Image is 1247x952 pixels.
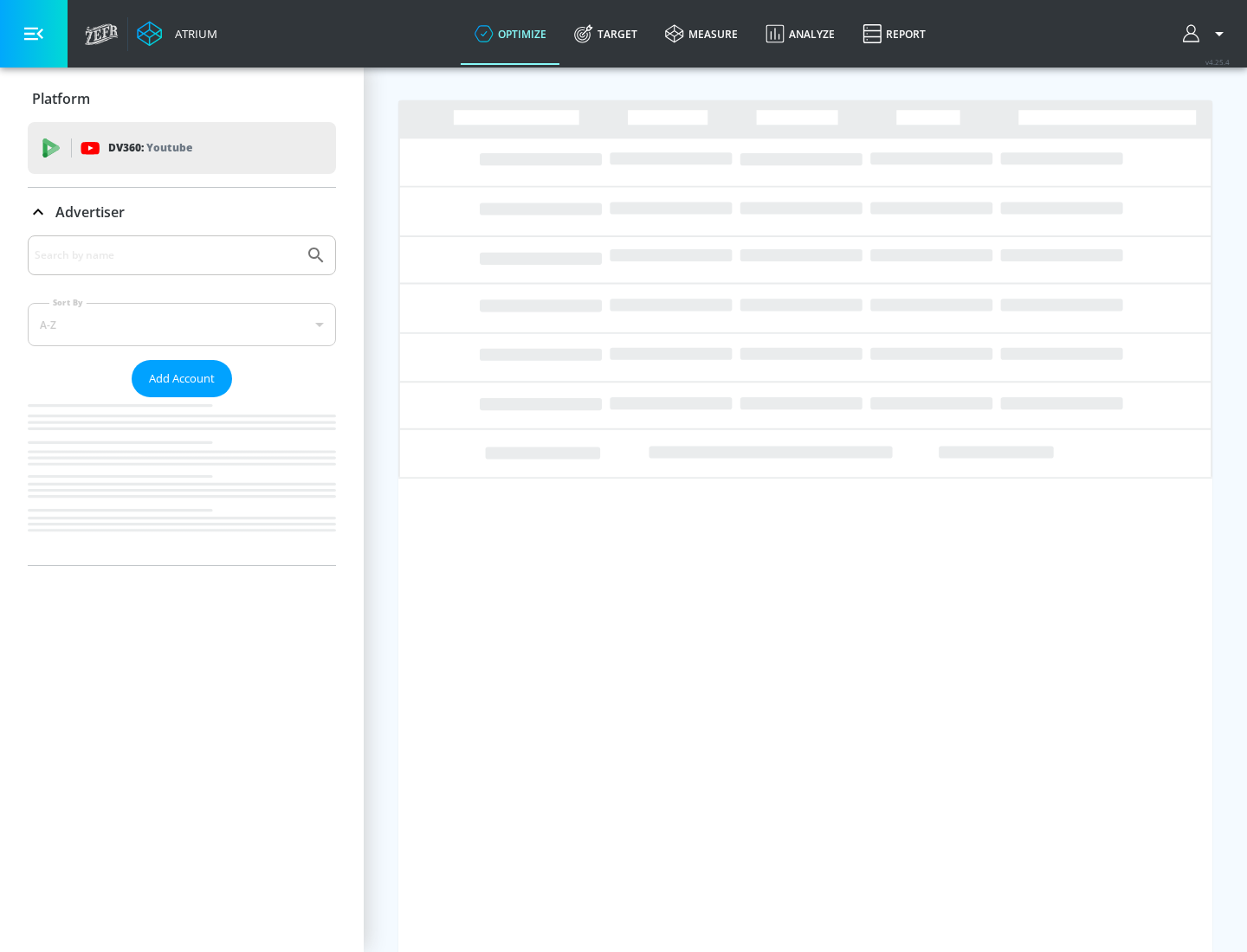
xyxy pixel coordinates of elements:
p: Youtube [146,138,192,157]
span: v 4.25.4 [1205,57,1230,67]
div: A-Z [28,303,336,346]
p: Advertiser [55,203,125,222]
div: Platform [28,74,336,123]
span: Add Account [149,369,215,389]
a: Atrium [137,21,217,47]
div: DV360: Youtube [28,122,336,174]
a: Report [849,3,940,65]
a: measure [651,3,752,65]
input: Search by name [35,244,297,267]
div: Advertiser [28,235,336,565]
div: Atrium [168,26,217,42]
a: Target [560,3,651,65]
button: Add Account [132,360,232,397]
a: optimize [461,3,560,65]
nav: list of Advertiser [28,397,336,565]
label: Sort By [49,297,87,308]
div: Advertiser [28,188,336,236]
p: Platform [32,89,90,108]
a: Analyze [752,3,849,65]
p: DV360: [108,138,192,158]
